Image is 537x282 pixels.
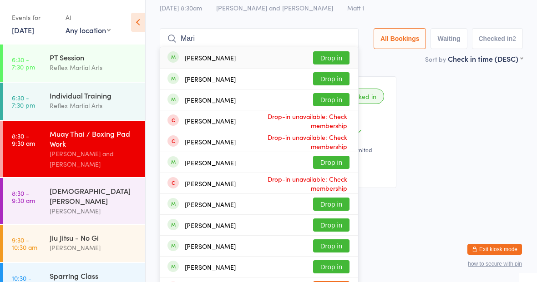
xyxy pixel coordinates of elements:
[12,25,34,35] a: [DATE]
[448,54,523,64] div: Check in time (DESC)
[236,172,350,195] span: Drop-in unavailable: Check membership
[50,129,137,148] div: Muay Thai / Boxing Pad Work
[50,148,137,169] div: [PERSON_NAME] and [PERSON_NAME]
[185,263,236,271] div: [PERSON_NAME]
[313,51,350,64] button: Drop in
[313,93,350,106] button: Drop in
[66,10,111,25] div: At
[374,28,426,49] button: All Bookings
[50,233,137,242] div: Jiu Jitsu - No Gi
[185,201,236,208] div: [PERSON_NAME]
[50,186,137,206] div: [DEMOGRAPHIC_DATA] [PERSON_NAME]
[185,117,236,124] div: [PERSON_NAME]
[50,52,137,62] div: PT Session
[236,130,350,153] span: Drop-in unavailable: Check membership
[12,132,35,147] time: 8:30 - 9:30 am
[313,218,350,232] button: Drop in
[3,225,145,262] a: 9:30 -10:30 amJiu Jitsu - No Gi[PERSON_NAME]
[50,62,137,73] div: Reflex Martial Arts
[12,189,35,204] time: 8:30 - 9:30 am
[467,244,522,255] button: Exit kiosk mode
[3,121,145,177] a: 8:30 -9:30 amMuay Thai / Boxing Pad Work[PERSON_NAME] and [PERSON_NAME]
[313,239,350,252] button: Drop in
[313,260,350,273] button: Drop in
[185,159,236,166] div: [PERSON_NAME]
[313,156,350,169] button: Drop in
[12,236,37,251] time: 9:30 - 10:30 am
[472,28,523,49] button: Checked in2
[512,35,516,42] div: 2
[185,222,236,229] div: [PERSON_NAME]
[347,3,365,12] span: Matt 1
[185,242,236,250] div: [PERSON_NAME]
[468,261,522,267] button: how to secure with pin
[50,271,137,281] div: Sparring Class
[313,198,350,211] button: Drop in
[185,180,236,187] div: [PERSON_NAME]
[236,109,350,132] span: Drop-in unavailable: Check membership
[66,25,111,35] div: Any location
[160,28,359,49] input: Search
[3,45,145,82] a: 6:30 -7:30 pmPT SessionReflex Martial Arts
[336,89,384,104] div: Checked in
[185,138,236,145] div: [PERSON_NAME]
[185,54,236,61] div: [PERSON_NAME]
[313,72,350,85] button: Drop in
[50,242,137,253] div: [PERSON_NAME]
[12,10,56,25] div: Events for
[431,28,467,49] button: Waiting
[3,178,145,224] a: 8:30 -9:30 am[DEMOGRAPHIC_DATA] [PERSON_NAME][PERSON_NAME]
[50,100,137,111] div: Reflex Martial Arts
[3,83,145,120] a: 6:30 -7:30 pmIndividual TrainingReflex Martial Arts
[425,54,446,64] label: Sort by
[160,3,202,12] span: [DATE] 8:30am
[12,94,35,109] time: 6:30 - 7:30 pm
[50,90,137,100] div: Individual Training
[185,96,236,104] div: [PERSON_NAME]
[216,3,333,12] span: [PERSON_NAME] and [PERSON_NAME]
[50,206,137,216] div: [PERSON_NAME]
[12,56,35,70] time: 6:30 - 7:30 pm
[185,75,236,83] div: [PERSON_NAME]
